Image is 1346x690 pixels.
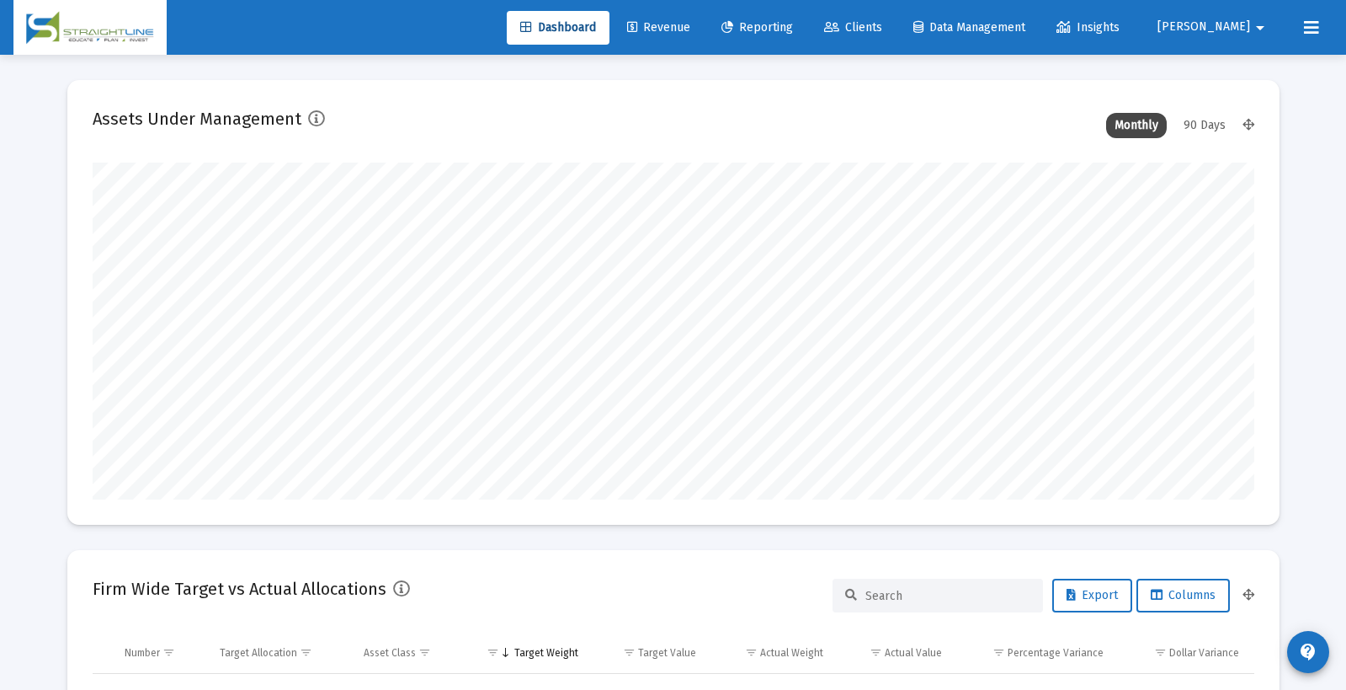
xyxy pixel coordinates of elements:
span: Dashboard [520,20,596,35]
img: Dashboard [26,11,154,45]
div: Target Allocation [220,646,297,660]
span: Show filter options for column 'Actual Weight' [745,646,758,659]
div: Percentage Variance [1008,646,1104,660]
span: Insights [1056,20,1120,35]
h2: Firm Wide Target vs Actual Allocations [93,575,386,602]
a: Dashboard [507,11,609,45]
button: [PERSON_NAME] [1137,10,1290,44]
span: Show filter options for column 'Percentage Variance' [992,646,1005,659]
span: Show filter options for column 'Target Value' [623,646,636,659]
span: Clients [824,20,882,35]
span: Export [1067,588,1118,602]
span: Show filter options for column 'Target Weight' [487,646,499,659]
div: Monthly [1106,113,1167,138]
span: Show filter options for column 'Dollar Variance' [1154,646,1167,659]
td: Column Dollar Variance [1115,633,1253,673]
span: Columns [1151,588,1216,602]
a: Clients [811,11,896,45]
span: Reporting [721,20,793,35]
input: Search [865,589,1030,603]
div: Actual Weight [760,646,823,660]
div: Target Weight [514,646,578,660]
h2: Assets Under Management [93,105,301,132]
div: Number [125,646,160,660]
a: Reporting [708,11,806,45]
div: Target Value [638,646,696,660]
span: Data Management [913,20,1025,35]
span: Show filter options for column 'Number' [162,646,175,659]
div: Dollar Variance [1169,646,1239,660]
div: 90 Days [1175,113,1234,138]
span: Show filter options for column 'Asset Class' [418,646,431,659]
td: Column Percentage Variance [954,633,1115,673]
mat-icon: contact_support [1298,642,1318,662]
mat-icon: arrow_drop_down [1250,11,1270,45]
td: Column Actual Weight [708,633,834,673]
span: Revenue [627,20,690,35]
td: Column Target Allocation [208,633,352,673]
a: Insights [1043,11,1133,45]
div: Actual Value [885,646,942,660]
td: Column Target Value [590,633,709,673]
button: Columns [1136,579,1230,612]
td: Column Actual Value [835,633,954,673]
td: Column Target Weight [464,633,590,673]
td: Column Asset Class [352,633,464,673]
a: Revenue [614,11,704,45]
button: Export [1052,579,1132,612]
div: Asset Class [364,646,416,660]
span: Show filter options for column 'Target Allocation' [300,646,312,659]
a: Data Management [900,11,1039,45]
span: [PERSON_NAME] [1157,20,1250,35]
td: Column Number [113,633,209,673]
span: Show filter options for column 'Actual Value' [870,646,882,659]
